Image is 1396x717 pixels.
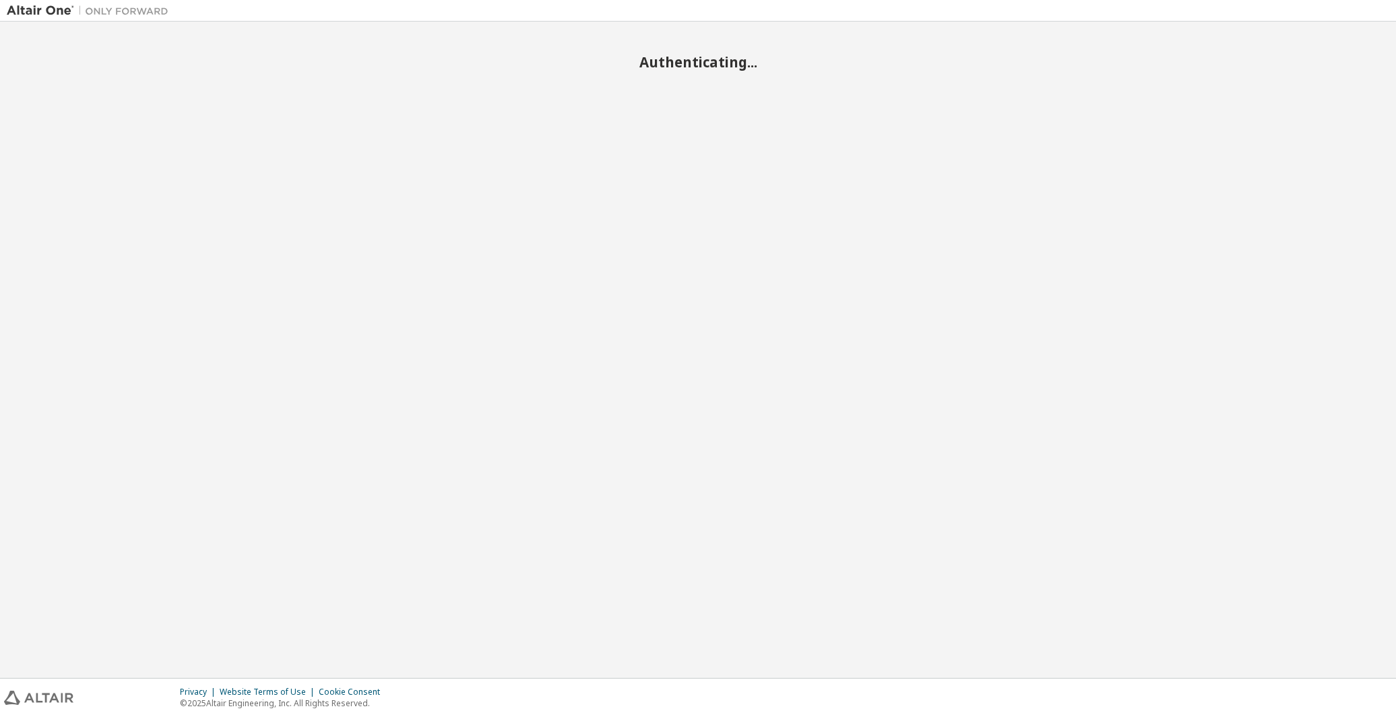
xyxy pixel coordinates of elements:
div: Cookie Consent [319,687,388,697]
h2: Authenticating... [7,53,1389,71]
img: altair_logo.svg [4,691,73,705]
img: Altair One [7,4,175,18]
div: Website Terms of Use [220,687,319,697]
p: © 2025 Altair Engineering, Inc. All Rights Reserved. [180,697,388,709]
div: Privacy [180,687,220,697]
